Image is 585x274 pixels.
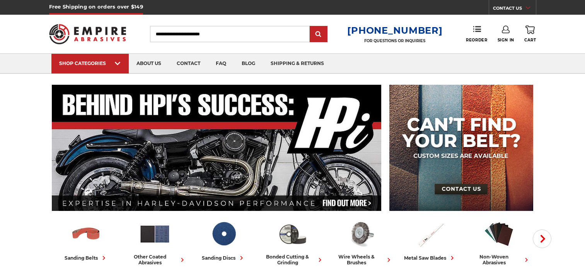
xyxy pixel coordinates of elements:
[234,54,263,74] a: blog
[263,54,332,74] a: shipping & returns
[129,54,169,74] a: about us
[261,254,324,265] div: bonded cutting & grinding
[49,19,126,49] img: Empire Abrasives
[498,38,514,43] span: Sign In
[468,254,530,265] div: non-woven abrasives
[347,38,442,43] p: FOR QUESTIONS OR INQUIRIES
[468,218,530,265] a: non-woven abrasives
[70,218,102,250] img: Sanding Belts
[330,218,393,265] a: wire wheels & brushes
[399,218,462,262] a: metal saw blades
[193,218,255,262] a: sanding discs
[414,218,446,250] img: Metal Saw Blades
[169,54,208,74] a: contact
[208,218,240,250] img: Sanding Discs
[466,26,487,42] a: Reorder
[311,27,326,42] input: Submit
[524,38,536,43] span: Cart
[466,38,487,43] span: Reorder
[493,4,536,15] a: CONTACT US
[139,218,171,250] img: Other Coated Abrasives
[524,26,536,43] a: Cart
[389,85,533,211] img: promo banner for custom belts.
[330,254,393,265] div: wire wheels & brushes
[208,54,234,74] a: faq
[55,218,118,262] a: sanding belts
[483,218,515,250] img: Non-woven Abrasives
[52,85,382,211] img: Banner for an interview featuring Horsepower Inc who makes Harley performance upgrades featured o...
[276,218,309,250] img: Bonded Cutting & Grinding
[533,229,551,248] button: Next
[347,25,442,36] a: [PHONE_NUMBER]
[65,254,108,262] div: sanding belts
[124,254,186,265] div: other coated abrasives
[59,60,121,66] div: SHOP CATEGORIES
[124,218,186,265] a: other coated abrasives
[202,254,246,262] div: sanding discs
[404,254,456,262] div: metal saw blades
[345,218,377,250] img: Wire Wheels & Brushes
[261,218,324,265] a: bonded cutting & grinding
